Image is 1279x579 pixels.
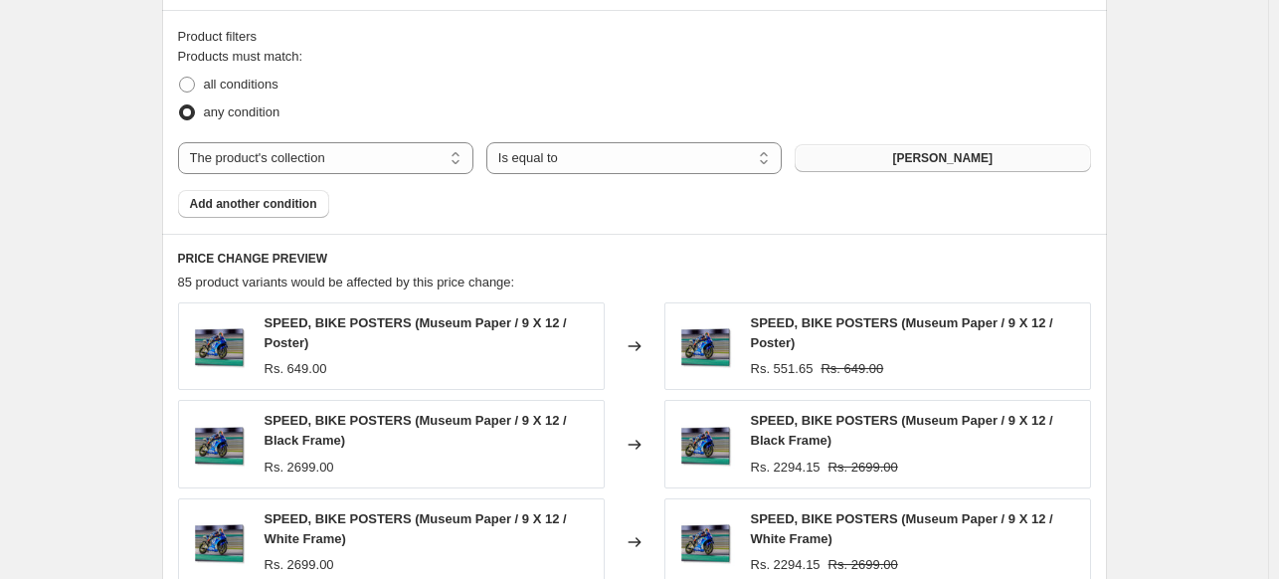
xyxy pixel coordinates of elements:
strike: Rs. 2699.00 [828,458,898,478]
div: Rs. 2699.00 [265,555,334,575]
span: Add another condition [190,196,317,212]
span: Products must match: [178,49,303,64]
div: Product filters [178,27,1091,47]
img: speed-bike-poster-in-Gallery-Wrap_80x.jpg [675,316,735,376]
img: speed-bike-poster-in-Gallery-Wrap_80x.jpg [189,512,249,572]
span: SPEED, BIKE POSTERS (Museum Paper / 9 X 12 / Black Frame) [265,413,567,448]
span: SPEED, BIKE POSTERS (Museum Paper / 9 X 12 / Poster) [751,315,1053,350]
div: Rs. 2699.00 [265,458,334,478]
button: ABDELKADER ALLAM [795,144,1090,172]
div: Rs. 2294.15 [751,555,821,575]
div: Rs. 649.00 [265,359,327,379]
span: 85 product variants would be affected by this price change: [178,275,515,289]
strike: Rs. 649.00 [821,359,883,379]
strike: Rs. 2699.00 [828,555,898,575]
span: any condition [204,104,280,119]
img: speed-bike-poster-in-Gallery-Wrap_80x.jpg [675,415,735,475]
span: SPEED, BIKE POSTERS (Museum Paper / 9 X 12 / White Frame) [265,511,567,546]
span: SPEED, BIKE POSTERS (Museum Paper / 9 X 12 / Poster) [265,315,567,350]
div: Rs. 551.65 [751,359,814,379]
span: all conditions [204,77,278,92]
button: Add another condition [178,190,329,218]
h6: PRICE CHANGE PREVIEW [178,251,1091,267]
span: [PERSON_NAME] [892,150,993,166]
img: speed-bike-poster-in-Gallery-Wrap_80x.jpg [189,415,249,475]
img: speed-bike-poster-in-Gallery-Wrap_80x.jpg [189,316,249,376]
div: Rs. 2294.15 [751,458,821,478]
span: SPEED, BIKE POSTERS (Museum Paper / 9 X 12 / Black Frame) [751,413,1053,448]
span: SPEED, BIKE POSTERS (Museum Paper / 9 X 12 / White Frame) [751,511,1053,546]
img: speed-bike-poster-in-Gallery-Wrap_80x.jpg [675,512,735,572]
